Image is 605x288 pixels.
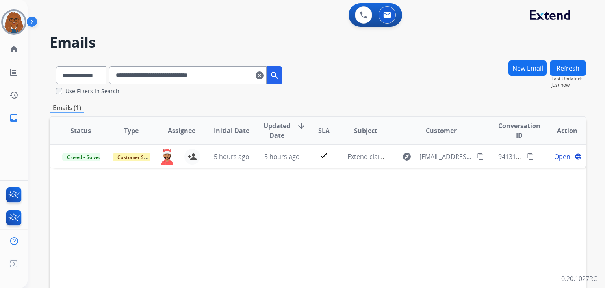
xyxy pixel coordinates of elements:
[256,71,264,80] mat-icon: clear
[561,274,597,283] p: 0.20.1027RC
[50,35,586,50] h2: Emails
[347,152,385,161] span: Extend claim
[536,117,586,144] th: Action
[551,76,586,82] span: Last Updated:
[270,71,279,80] mat-icon: search
[9,90,19,100] mat-icon: history
[9,67,19,77] mat-icon: list_alt
[419,152,472,161] span: [EMAIL_ADDRESS][DOMAIN_NAME]
[50,103,84,113] p: Emails (1)
[527,153,534,160] mat-icon: content_copy
[550,60,586,76] button: Refresh
[264,152,300,161] span: 5 hours ago
[71,126,91,135] span: Status
[477,153,484,160] mat-icon: content_copy
[318,126,330,135] span: SLA
[9,45,19,54] mat-icon: home
[264,121,290,140] span: Updated Date
[160,149,175,165] img: agent-avatar
[65,87,119,95] label: Use Filters In Search
[124,126,139,135] span: Type
[551,82,586,88] span: Just now
[319,151,328,160] mat-icon: check
[62,153,106,161] span: Closed – Solved
[354,126,377,135] span: Subject
[498,121,540,140] span: Conversation ID
[426,126,457,135] span: Customer
[508,60,547,76] button: New Email
[113,153,164,161] span: Customer Support
[297,121,306,131] mat-icon: arrow_downward
[554,152,570,161] span: Open
[214,126,249,135] span: Initial Date
[3,11,25,33] img: avatar
[168,126,195,135] span: Assignee
[187,152,197,161] mat-icon: person_add
[402,152,412,161] mat-icon: explore
[9,113,19,123] mat-icon: inbox
[214,152,249,161] span: 5 hours ago
[575,153,582,160] mat-icon: language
